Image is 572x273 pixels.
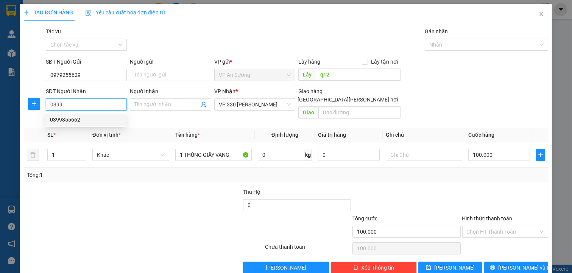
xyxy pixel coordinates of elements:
span: Tổng cước [352,215,377,222]
input: Ghi Chú [386,149,463,161]
label: Gán nhãn [425,28,448,34]
span: Lấy hàng [298,59,320,65]
div: Người nhận [130,87,211,95]
span: Khác [97,149,165,161]
img: icon [85,10,91,16]
div: 0399855662 [45,114,126,126]
div: SĐT Người Gửi [46,58,127,66]
div: 0399855662 [50,115,121,124]
span: user-add [201,101,207,108]
div: Chưa thanh toán [264,243,352,256]
span: Giá trị hàng [318,132,346,138]
span: Đơn vị tính [92,132,121,138]
span: VP 330 Lê Duẫn [219,99,291,110]
span: Thu Hộ [243,189,260,195]
span: Xóa Thông tin [362,264,394,272]
span: [GEOGRAPHIC_DATA][PERSON_NAME] nơi [295,95,401,104]
span: Yêu cầu xuất hóa đơn điện tử [85,9,165,16]
th: Ghi chú [383,128,466,142]
span: VP An Sương [219,69,291,81]
input: Dọc đường [318,106,401,119]
span: [PERSON_NAME] [434,264,475,272]
span: [PERSON_NAME] và In [498,264,551,272]
button: plus [28,98,40,110]
span: Cước hàng [468,132,494,138]
span: printer [490,265,495,271]
span: plus [24,10,29,15]
label: Hình thức thanh toán [462,215,513,222]
span: Định lượng [271,132,298,138]
button: delete [27,149,39,161]
button: Close [531,4,552,25]
span: save [426,265,431,271]
span: Giao hàng [298,88,323,94]
div: SĐT Người Nhận [46,87,127,95]
span: plus [536,152,545,158]
span: Lấy tận nơi [368,58,401,66]
input: VD: Bàn, Ghế [175,149,252,161]
span: kg [304,149,312,161]
span: Tên hàng [175,132,200,138]
input: Dọc đường [316,69,401,81]
span: VP Nhận [214,88,235,94]
span: plus [28,101,40,107]
label: Tác vụ [46,28,61,34]
button: plus [536,149,545,161]
div: Người gửi [130,58,211,66]
span: delete [353,265,358,271]
span: SL [47,132,53,138]
span: [PERSON_NAME] [266,264,306,272]
div: Tổng: 1 [27,171,221,179]
span: TẠO ĐƠN HÀNG [24,9,73,16]
span: Lấy [298,69,316,81]
span: close [538,11,544,17]
span: Giao [298,106,318,119]
input: 0 [318,149,380,161]
div: VP gửi [214,58,296,66]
